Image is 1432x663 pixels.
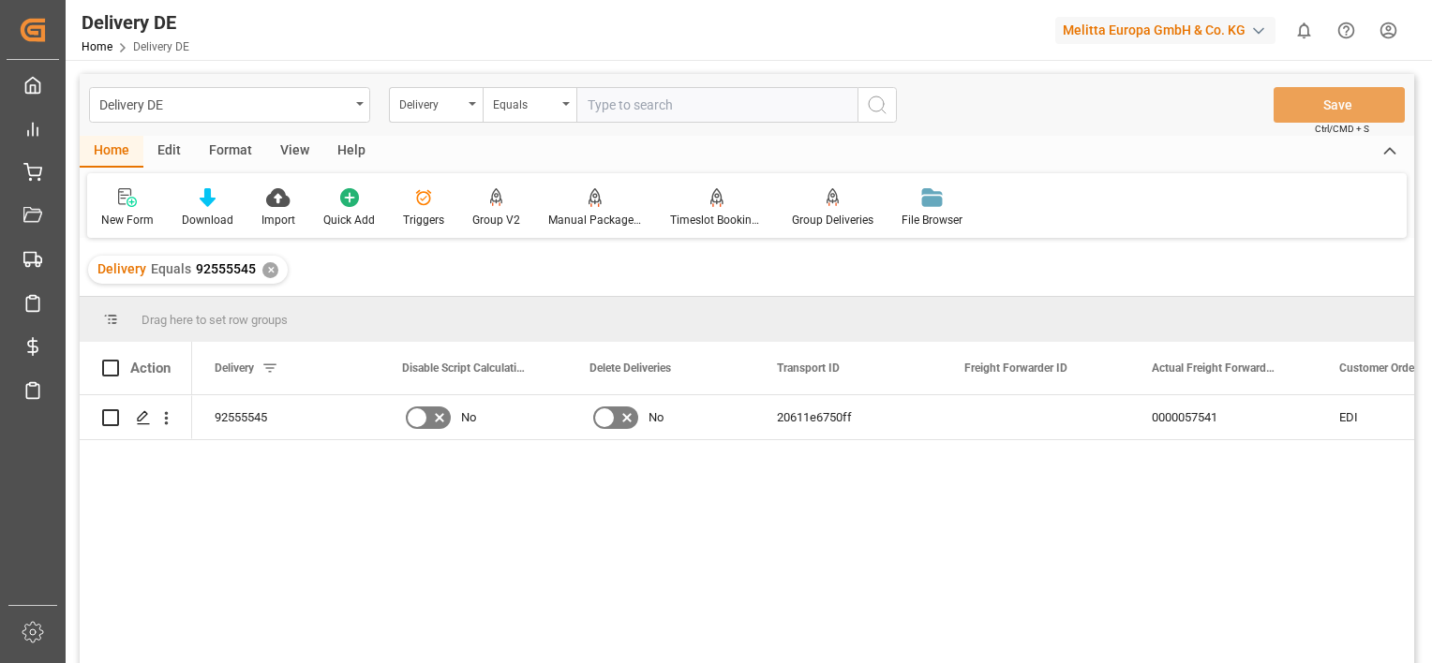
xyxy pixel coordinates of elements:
[196,261,256,276] span: 92555545
[403,212,444,228] div: Triggers
[472,212,520,228] div: Group V2
[1152,361,1277,375] span: Actual Freight Forwarder ID
[1055,17,1275,44] div: Melitta Europa GmbH & Co. KG
[548,212,642,228] div: Manual Package TypeDetermination
[151,261,191,276] span: Equals
[142,313,288,327] span: Drag here to set row groups
[754,395,942,439] div: 20611e6750ff
[1274,87,1405,123] button: Save
[1283,9,1325,52] button: show 0 new notifications
[1315,122,1369,136] span: Ctrl/CMD + S
[493,92,557,113] div: Equals
[649,396,664,439] span: No
[589,361,671,375] span: Delete Deliveries
[576,87,858,123] input: Type to search
[261,212,295,228] div: Import
[80,395,192,440] div: Press SPACE to select this row.
[262,262,278,278] div: ✕
[858,87,897,123] button: search button
[389,87,483,123] button: open menu
[1325,9,1367,52] button: Help Center
[1129,395,1317,439] div: 0000057541
[964,361,1067,375] span: Freight Forwarder ID
[89,87,370,123] button: open menu
[902,212,962,228] div: File Browser
[130,360,171,376] div: Action
[192,395,380,439] div: 92555545
[215,361,254,375] span: Delivery
[82,40,112,53] a: Home
[97,261,146,276] span: Delivery
[483,87,576,123] button: open menu
[101,212,154,228] div: New Form
[195,136,266,168] div: Format
[82,8,189,37] div: Delivery DE
[80,136,143,168] div: Home
[670,212,764,228] div: Timeslot Booking Report
[143,136,195,168] div: Edit
[1055,12,1283,48] button: Melitta Europa GmbH & Co. KG
[792,212,873,228] div: Group Deliveries
[323,136,380,168] div: Help
[99,92,350,115] div: Delivery DE
[323,212,375,228] div: Quick Add
[182,212,233,228] div: Download
[777,361,840,375] span: Transport ID
[266,136,323,168] div: View
[461,396,476,439] span: No
[399,92,463,113] div: Delivery
[402,361,528,375] span: Disable Script Calculations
